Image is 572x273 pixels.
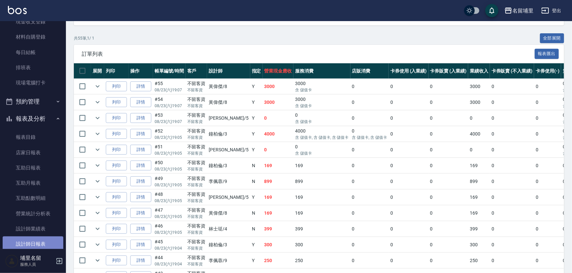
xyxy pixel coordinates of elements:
img: Person [5,255,18,268]
td: 0 [429,95,468,110]
td: 0 [490,95,534,110]
td: 0 [468,142,490,158]
button: expand row [93,240,103,250]
p: 不留客資 [187,166,206,172]
td: 4000 [293,126,350,142]
th: 卡券使用(-) [534,63,561,79]
a: 詳情 [130,97,151,107]
td: #49 [153,174,186,189]
a: 互助點數明細 [3,191,63,206]
a: 詳情 [130,256,151,266]
td: 0 [389,126,429,142]
td: 250 [293,253,350,268]
td: 0 [429,205,468,221]
td: 0 [350,79,389,94]
button: 列印 [106,176,127,187]
button: expand row [93,208,103,218]
td: 0 [490,237,534,253]
a: 每日結帳 [3,45,63,60]
td: 0 [389,158,429,173]
p: 不留客資 [187,229,206,235]
p: 含 儲值卡 [295,150,348,156]
td: #53 [153,110,186,126]
td: 169 [293,190,350,205]
td: 0 [534,110,561,126]
td: N [250,158,263,173]
a: 詳情 [130,224,151,234]
td: 0 [350,158,389,173]
td: 0 [534,95,561,110]
td: Y [250,142,263,158]
td: 3000 [468,95,490,110]
td: 李佩蓉 /9 [207,253,250,268]
a: 店家日報表 [3,145,63,160]
th: 卡券使用 (入業績) [389,63,429,79]
td: Y [250,237,263,253]
th: 列印 [104,63,129,79]
a: 詳情 [130,113,151,123]
td: Y [250,79,263,94]
button: 列印 [106,97,127,107]
a: 報表匯出 [535,50,559,57]
td: 鐘柏倫 /3 [207,237,250,253]
td: Y [250,190,263,205]
td: 0 [534,142,561,158]
td: 0 [389,205,429,221]
td: 0 [389,110,429,126]
td: 0 [534,253,561,268]
th: 業績收入 [468,63,490,79]
td: 0 [293,142,350,158]
td: 899 [263,174,294,189]
td: [PERSON_NAME] /5 [207,110,250,126]
td: 黃偉傑 /8 [207,205,250,221]
td: 0 [534,174,561,189]
button: expand row [93,97,103,107]
span: 訂單列表 [82,51,535,57]
td: 0 [350,95,389,110]
div: 不留客資 [187,191,206,198]
button: 列印 [106,113,127,123]
td: #50 [153,158,186,173]
p: 08/23 (六) 19:05 [155,150,184,156]
a: 互助日報表 [3,160,63,175]
a: 詳情 [130,81,151,92]
td: 0 [389,221,429,237]
td: 4000 [468,126,490,142]
th: 客戶 [186,63,207,79]
td: 0 [490,205,534,221]
td: 0 [293,110,350,126]
td: 0 [389,79,429,94]
td: 黃偉傑 /8 [207,79,250,94]
td: 899 [468,174,490,189]
button: 列印 [106,224,127,234]
button: expand row [93,129,103,139]
button: expand row [93,224,103,234]
a: 報表目錄 [3,130,63,145]
td: #55 [153,79,186,94]
td: 0 [534,237,561,253]
div: 不留客資 [187,223,206,229]
p: 不留客資 [187,198,206,204]
td: 0 [490,158,534,173]
a: 詳情 [130,192,151,202]
p: 不留客資 [187,261,206,267]
td: Y [250,110,263,126]
td: 0 [389,174,429,189]
td: [PERSON_NAME] /5 [207,142,250,158]
p: 08/23 (六) 19:05 [155,198,184,204]
td: 0 [350,126,389,142]
td: Y [250,126,263,142]
div: 不留客資 [187,80,206,87]
button: 列印 [106,81,127,92]
td: 399 [293,221,350,237]
td: 0 [350,142,389,158]
div: 不留客資 [187,175,206,182]
td: 0 [389,253,429,268]
a: 詳情 [130,129,151,139]
th: 卡券販賣 (入業績) [429,63,468,79]
div: 不留客資 [187,143,206,150]
div: 不留客資 [187,128,206,135]
td: 0 [389,190,429,205]
td: 0 [490,174,534,189]
td: 300 [263,237,294,253]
